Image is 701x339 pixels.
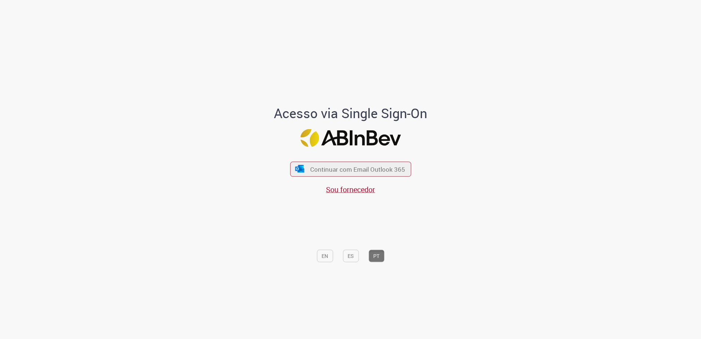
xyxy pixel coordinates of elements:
button: PT [368,249,384,262]
a: Sou fornecedor [326,185,375,194]
img: Logo ABInBev [300,129,401,147]
button: ES [343,249,359,262]
img: ícone Azure/Microsoft 360 [295,165,305,173]
span: Continuar com Email Outlook 365 [310,165,405,173]
h1: Acesso via Single Sign-On [249,106,452,120]
button: EN [317,249,333,262]
button: ícone Azure/Microsoft 360 Continuar com Email Outlook 365 [290,161,411,176]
